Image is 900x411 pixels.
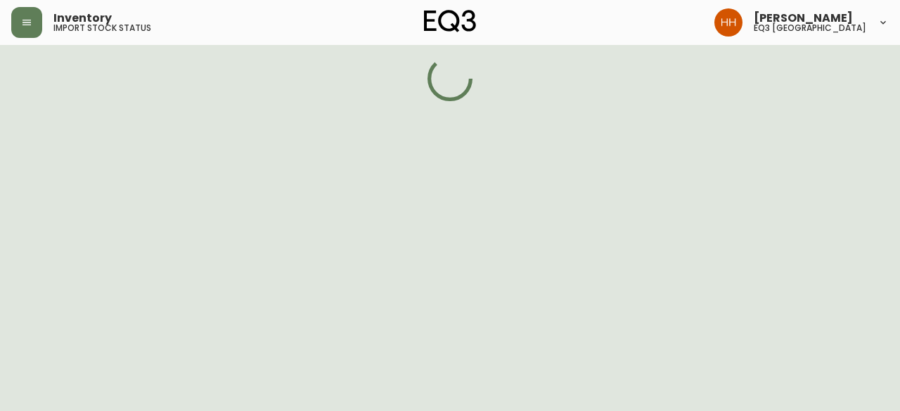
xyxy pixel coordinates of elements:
h5: import stock status [53,24,151,32]
span: [PERSON_NAME] [754,13,853,24]
span: Inventory [53,13,112,24]
img: 6b766095664b4c6b511bd6e414aa3971 [714,8,742,37]
h5: eq3 [GEOGRAPHIC_DATA] [754,24,866,32]
img: logo [424,10,476,32]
